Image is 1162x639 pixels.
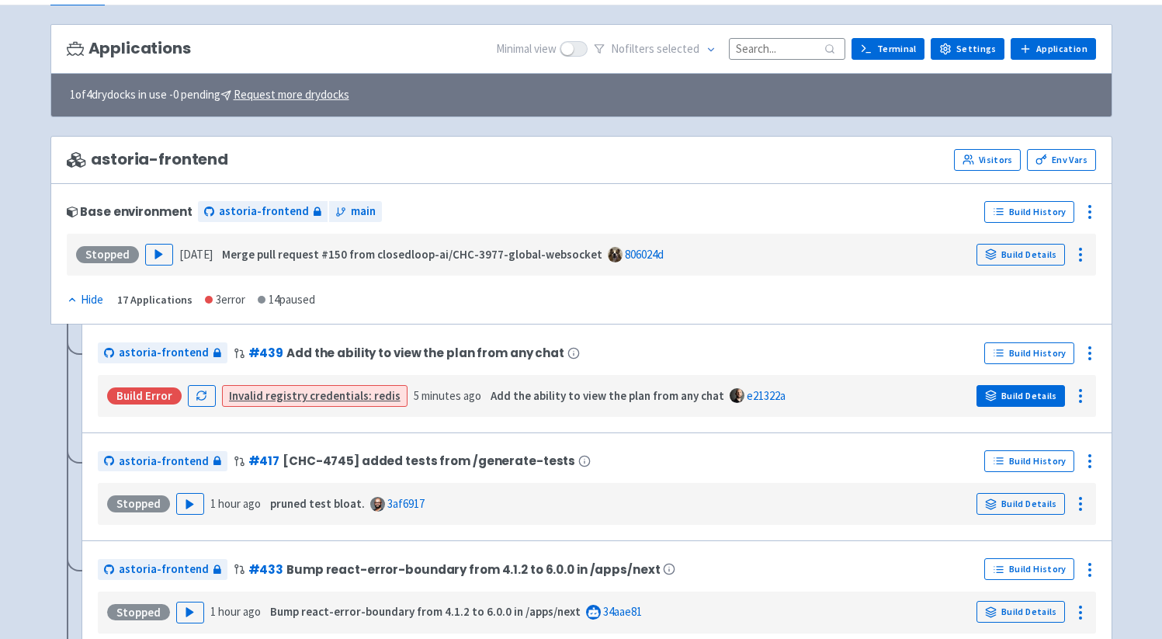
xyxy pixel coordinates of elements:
[603,604,642,619] a: 34aae81
[270,496,365,511] strong: pruned test bloat.
[119,344,209,362] span: astoria-frontend
[210,496,261,511] time: 1 hour ago
[283,454,575,467] span: [CHC-4745] added tests from /generate-tests
[176,602,204,623] button: Play
[984,342,1074,364] a: Build History
[67,205,193,218] div: Base environment
[414,388,481,403] time: 5 minutes ago
[119,561,209,578] span: astoria-frontend
[107,495,170,512] div: Stopped
[976,385,1065,407] a: Build Details
[179,247,213,262] time: [DATE]
[976,601,1065,623] a: Build Details
[286,563,660,576] span: Bump react-error-boundary from 4.1.2 to 6.0.0 in /apps/next
[931,38,1004,60] a: Settings
[67,291,103,309] div: Hide
[248,453,280,469] a: #417
[119,453,209,471] span: astoria-frontend
[976,493,1065,515] a: Build Details
[491,388,724,403] strong: Add the ability to view the plan from any chat
[984,450,1074,472] a: Build History
[176,493,204,515] button: Play
[351,203,376,221] span: main
[1011,38,1095,60] a: Application
[248,345,284,361] a: #439
[145,244,173,266] button: Play
[234,87,349,102] u: Request more drydocks
[852,38,924,60] a: Terminal
[496,40,557,58] span: Minimal view
[229,388,401,403] a: Invalid registry credentials: redis
[205,291,245,309] div: 3 error
[625,247,664,262] a: 806024d
[1027,149,1095,171] a: Env Vars
[611,40,699,58] span: No filter s
[67,40,191,57] h3: Applications
[270,604,581,619] strong: Bump react-error-boundary from 4.1.2 to 6.0.0 in /apps/next
[107,387,182,405] div: Build Error
[210,604,261,619] time: 1 hour ago
[222,247,602,262] strong: Merge pull request #150 from closedloop-ai/CHC-3977-global-websocket
[98,342,227,363] a: astoria-frontend
[286,346,564,359] span: Add the ability to view the plan from any chat
[107,604,170,621] div: Stopped
[258,291,315,309] div: 14 paused
[954,149,1021,171] a: Visitors
[984,558,1074,580] a: Build History
[67,291,105,309] button: Hide
[70,86,349,104] span: 1 of 4 drydocks in use - 0 pending
[117,291,193,309] div: 17 Applications
[729,38,845,59] input: Search...
[219,203,309,221] span: astoria-frontend
[976,244,1065,266] a: Build Details
[67,151,228,168] span: astoria-frontend
[657,41,699,56] span: selected
[98,451,227,472] a: astoria-frontend
[98,559,227,580] a: astoria-frontend
[329,201,382,222] a: main
[198,201,328,222] a: astoria-frontend
[984,201,1074,223] a: Build History
[248,561,284,578] a: #433
[747,388,786,403] a: e21322a
[76,246,139,263] div: Stopped
[387,496,425,511] a: 3af6917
